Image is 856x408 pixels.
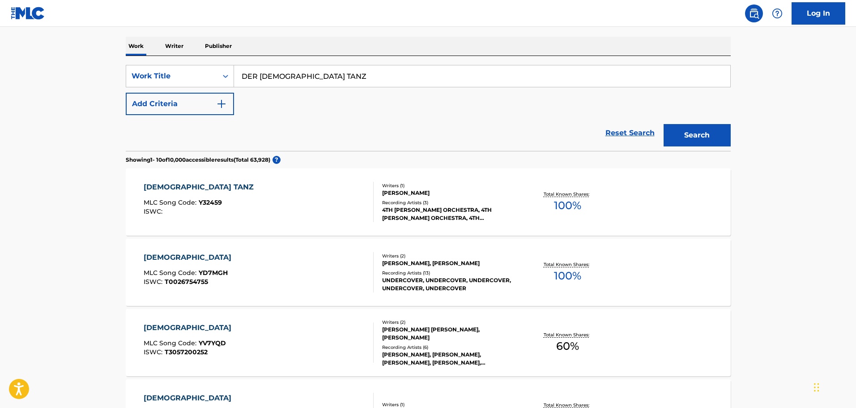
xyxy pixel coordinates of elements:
[144,252,236,263] div: [DEMOGRAPHIC_DATA]
[749,8,759,19] img: search
[144,182,258,193] div: [DEMOGRAPHIC_DATA] TANZ
[382,182,517,189] div: Writers ( 1 )
[202,37,234,56] p: Publisher
[382,401,517,408] div: Writers ( 1 )
[382,351,517,367] div: [PERSON_NAME], [PERSON_NAME], [PERSON_NAME], [PERSON_NAME], [PERSON_NAME]
[544,191,592,198] p: Total Known Shares:
[126,239,731,306] a: [DEMOGRAPHIC_DATA]MLC Song Code:YD7MGHISWC:T0026754755Writers (2)[PERSON_NAME], [PERSON_NAME]Reco...
[382,199,517,206] div: Recording Artists ( 3 )
[126,65,731,151] form: Search Form
[126,37,146,56] p: Work
[165,278,208,286] span: T0026754755
[544,331,592,338] p: Total Known Shares:
[556,338,579,354] span: 60 %
[745,4,763,22] a: Public Search
[144,198,199,206] span: MLC Song Code :
[382,206,517,222] div: 4TH [PERSON_NAME] ORCHESTRA, 4TH [PERSON_NAME] ORCHESTRA, 4TH [PERSON_NAME] ORCHESTRA
[814,374,819,401] div: Drag
[664,124,731,146] button: Search
[554,268,581,284] span: 100 %
[768,4,786,22] div: Help
[126,309,731,376] a: [DEMOGRAPHIC_DATA]MLC Song Code:YV7YQDISWC:T3057200252Writers (2)[PERSON_NAME] [PERSON_NAME], [PE...
[382,326,517,342] div: [PERSON_NAME] [PERSON_NAME], [PERSON_NAME]
[216,99,227,109] img: 9d2ae6d4665cec9f34b9.svg
[199,198,222,206] span: Y32459
[382,319,517,326] div: Writers ( 2 )
[811,365,856,408] iframe: Chat Widget
[382,189,517,197] div: [PERSON_NAME]
[144,207,165,215] span: ISWC :
[199,339,226,347] span: YV7YQD
[382,253,517,259] div: Writers ( 2 )
[126,156,270,164] p: Showing 1 - 10 of 10,000 accessible results (Total 63,928 )
[144,278,165,286] span: ISWC :
[382,276,517,292] div: UNDERCOVER, UNDERCOVER, UNDERCOVER, UNDERCOVER, UNDERCOVER
[144,393,236,404] div: [DEMOGRAPHIC_DATA]
[162,37,186,56] p: Writer
[554,198,581,214] span: 100 %
[144,339,199,347] span: MLC Song Code :
[132,71,212,82] div: Work Title
[165,348,208,356] span: T3057200252
[382,344,517,351] div: Recording Artists ( 6 )
[126,168,731,236] a: [DEMOGRAPHIC_DATA] TANZMLC Song Code:Y32459ISWC:Writers (1)[PERSON_NAME]Recording Artists (3)4TH ...
[382,270,517,276] div: Recording Artists ( 13 )
[792,2,845,25] a: Log In
[144,348,165,356] span: ISWC :
[126,93,234,115] button: Add Criteria
[144,322,236,333] div: [DEMOGRAPHIC_DATA]
[199,269,228,277] span: YD7MGH
[144,269,199,277] span: MLC Song Code :
[11,7,45,20] img: MLC Logo
[382,259,517,267] div: [PERSON_NAME], [PERSON_NAME]
[544,261,592,268] p: Total Known Shares:
[601,123,659,143] a: Reset Search
[273,156,281,164] span: ?
[772,8,783,19] img: help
